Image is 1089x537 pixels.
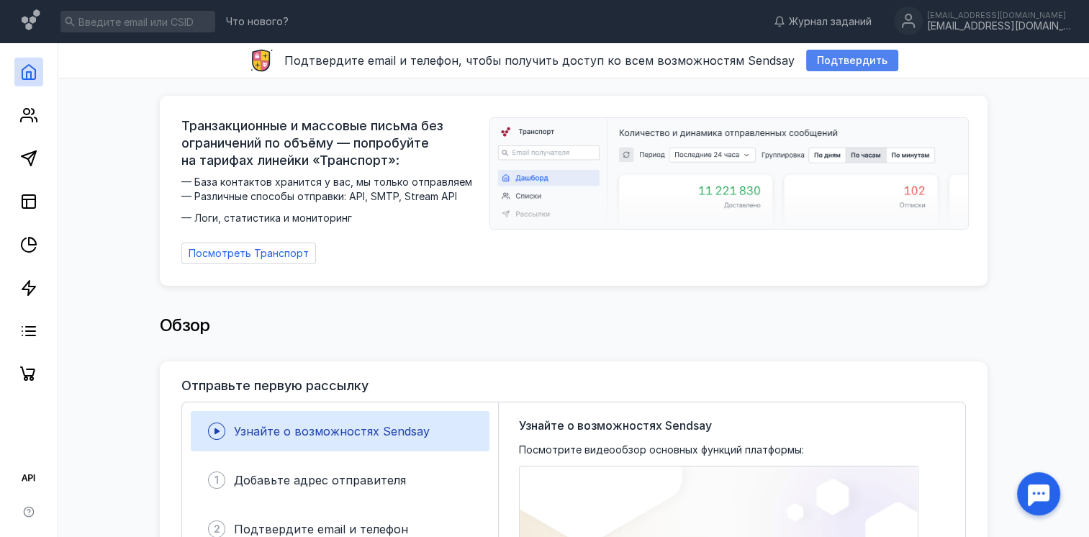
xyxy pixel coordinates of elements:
div: [EMAIL_ADDRESS][DOMAIN_NAME] [927,11,1071,19]
div: [EMAIL_ADDRESS][DOMAIN_NAME] [927,20,1071,32]
span: Подтвердить [817,55,887,67]
span: Обзор [160,315,210,335]
span: Узнайте о возможностях Sendsay [234,424,430,438]
span: Добавьте адрес отправителя [234,473,406,487]
span: Что нового? [226,17,289,27]
input: Введите email или CSID [60,11,215,32]
span: — База контактов хранится у вас, мы только отправляем — Различные способы отправки: API, SMTP, St... [181,175,481,225]
span: Посмотрите видеообзор основных функций платформы: [519,443,804,457]
span: 2 [214,522,220,536]
h3: Отправьте первую рассылку [181,379,369,393]
img: dashboard-transport-banner [490,118,968,229]
span: Подтвердите email и телефон, чтобы получить доступ ко всем возможностям Sendsay [284,53,795,68]
button: Подтвердить [806,50,898,71]
a: Что нового? [219,17,296,27]
span: Журнал заданий [789,14,872,29]
span: 1 [214,473,219,487]
a: Посмотреть Транспорт [181,243,316,264]
a: Журнал заданий [767,14,879,29]
span: Узнайте о возможностях Sendsay [519,417,712,434]
span: Подтвердите email и телефон [234,522,408,536]
span: Посмотреть Транспорт [189,248,309,260]
span: Транзакционные и массовые письма без ограничений по объёму — попробуйте на тарифах линейки «Транс... [181,117,481,169]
